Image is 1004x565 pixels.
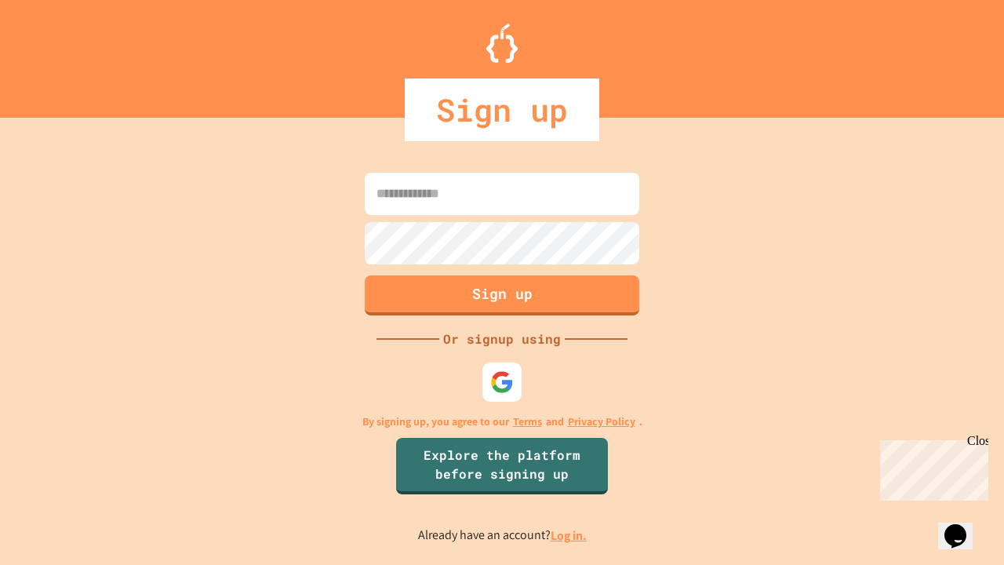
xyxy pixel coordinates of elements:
[874,434,988,501] iframe: chat widget
[513,414,542,430] a: Terms
[405,78,599,141] div: Sign up
[396,438,608,494] a: Explore the platform before signing up
[6,6,108,100] div: Chat with us now!Close
[418,526,587,545] p: Already have an account?
[365,275,639,315] button: Sign up
[486,24,518,63] img: Logo.svg
[490,370,514,394] img: google-icon.svg
[568,414,635,430] a: Privacy Policy
[938,502,988,549] iframe: chat widget
[551,527,587,544] a: Log in.
[439,330,565,348] div: Or signup using
[362,414,642,430] p: By signing up, you agree to our and .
